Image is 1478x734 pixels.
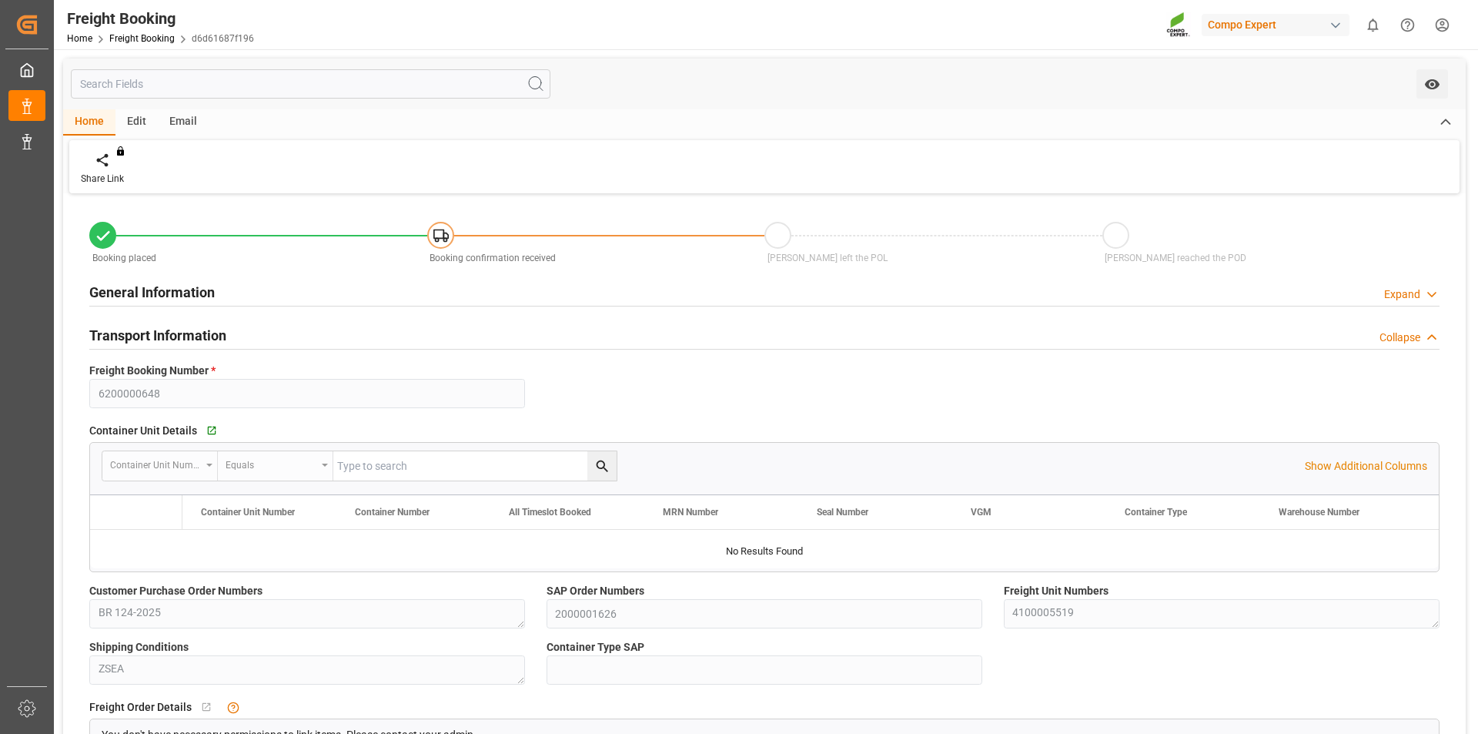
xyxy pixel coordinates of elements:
[92,253,156,263] span: Booking placed
[333,451,617,481] input: Type to search
[218,451,333,481] button: open menu
[71,69,550,99] input: Search Fields
[89,282,215,303] h2: General Information
[1125,507,1187,518] span: Container Type
[817,507,868,518] span: Seal Number
[547,639,644,655] span: Container Type SAP
[226,454,316,472] div: Equals
[1356,8,1390,42] button: show 0 new notifications
[1105,253,1246,263] span: [PERSON_NAME] reached the POD
[158,109,209,136] div: Email
[89,363,216,379] span: Freight Booking Number
[1384,287,1420,303] div: Expand
[1416,69,1448,99] button: open menu
[430,253,556,263] span: Booking confirmation received
[89,423,197,439] span: Container Unit Details
[89,583,262,599] span: Customer Purchase Order Numbers
[89,639,189,655] span: Shipping Conditions
[1166,12,1191,39] img: Screenshot%202023-09-29%20at%2010.02.21.png_1712312052.png
[67,33,92,44] a: Home
[201,507,295,518] span: Container Unit Number
[1379,330,1420,346] div: Collapse
[547,583,644,599] span: SAP Order Numbers
[1202,10,1356,39] button: Compo Expert
[1004,583,1108,599] span: Freight Unit Numbers
[1279,507,1359,518] span: Warehouse Number
[1390,8,1425,42] button: Help Center
[971,507,991,518] span: VGM
[89,599,525,628] textarea: BR 124-2025
[355,507,430,518] span: Container Number
[67,7,254,30] div: Freight Booking
[663,507,718,518] span: MRN Number
[1202,14,1349,36] div: Compo Expert
[587,451,617,481] button: search button
[102,451,218,481] button: open menu
[1305,458,1427,474] p: Show Additional Columns
[115,109,158,136] div: Edit
[767,253,888,263] span: [PERSON_NAME] left the POL
[509,507,591,518] span: All Timeslot Booked
[1004,599,1440,628] textarea: 4100005519
[89,699,192,716] span: Freight Order Details
[110,454,201,472] div: Container Unit Number
[63,109,115,136] div: Home
[109,33,175,44] a: Freight Booking
[89,655,525,685] textarea: ZSEA
[89,325,226,346] h2: Transport Information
